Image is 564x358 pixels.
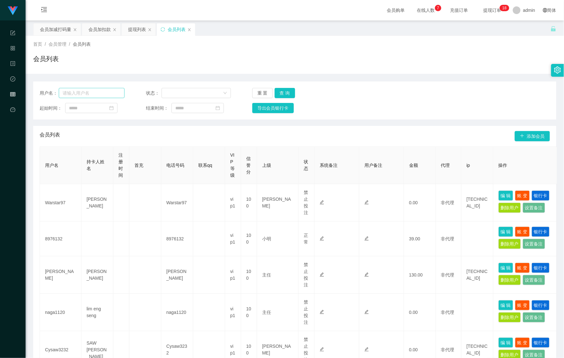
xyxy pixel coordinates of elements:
td: 100 [241,184,257,222]
a: 图标: dashboard平台首页 [10,104,15,168]
span: 用户名： [40,90,59,97]
div: 提现列表 [128,23,146,35]
button: 账 变 [515,300,530,310]
i: 图标: check-circle-o [10,74,15,86]
td: [PERSON_NAME] [81,184,113,222]
td: 主任 [257,294,299,331]
i: 图标: setting [554,66,561,74]
i: 图标: edit [320,236,324,241]
i: 图标: close [113,28,117,32]
span: 会员管理 [10,92,15,149]
span: 在线人数 [414,8,438,12]
span: 禁止投注 [304,300,308,325]
td: 100 [241,294,257,331]
p: 1 [502,5,505,11]
i: 图标: table [10,89,15,102]
span: 系统配置 [10,31,15,88]
span: 会员列表 [73,42,91,47]
span: 首充 [134,163,143,168]
span: 系统备注 [320,163,338,168]
span: / [45,42,46,47]
p: 8 [505,5,507,11]
span: 非代理 [441,310,454,315]
i: 图标: appstore-o [10,43,15,56]
img: logo.9652507e.png [8,6,18,15]
button: 银行卡 [532,227,550,237]
div: 会员加扣款 [88,23,111,35]
i: 图标: unlock [551,26,556,32]
span: 数据中心 [10,77,15,134]
td: vip1 [225,256,241,294]
i: 图标: global [543,8,547,12]
td: [PERSON_NAME] [257,184,299,222]
i: 图标: edit [320,310,324,314]
span: 联系qq [198,163,212,168]
span: 禁止投注 [304,262,308,287]
td: 100 [241,256,257,294]
i: 图标: edit [364,200,369,205]
span: 上级 [262,163,271,168]
span: ip [467,163,470,168]
span: 充值订单 [447,8,471,12]
button: 账 变 [515,263,530,273]
i: 图标: sync [161,27,165,32]
td: 100 [241,222,257,256]
button: 删除用户 [499,239,521,249]
h1: 会员列表 [33,54,59,64]
button: 账 变 [515,227,530,237]
span: 代理 [441,163,450,168]
span: 非代理 [441,200,454,205]
button: 银行卡 [532,300,550,310]
span: 会员管理 [49,42,66,47]
td: 8976132 [161,222,193,256]
span: 注册时间 [118,152,123,178]
i: 图标: profile [10,58,15,71]
td: Warstar97 [161,184,193,222]
button: 设置备注 [523,312,545,323]
span: 会员列表 [40,131,60,141]
button: 银行卡 [532,263,550,273]
span: 正常 [304,233,308,245]
i: 图标: edit [364,347,369,352]
button: 图标: plus添加会员 [515,131,550,141]
span: 电话号码 [166,163,184,168]
td: 39.00 [404,222,436,256]
span: 状态 [304,159,308,171]
span: 用户备注 [364,163,382,168]
button: 编 辑 [499,263,513,273]
td: vip1 [225,184,241,222]
span: 金额 [409,163,418,168]
button: 编 辑 [499,191,513,201]
i: 图标: edit [320,347,324,352]
button: 删除用户 [499,203,521,213]
td: [PERSON_NAME] [40,256,81,294]
span: 用户名 [45,163,58,168]
span: / [69,42,70,47]
td: 8976132 [40,222,81,256]
button: 编 辑 [499,300,513,310]
td: lim eng seng [81,294,113,331]
i: 图标: close [73,28,77,32]
button: 账 变 [515,191,530,201]
span: 提现订单 [480,8,505,12]
span: 非代理 [441,272,454,277]
span: 内容中心 [10,61,15,118]
p: 7 [437,5,439,11]
input: 请输入用户名 [59,88,125,98]
button: 编 辑 [499,227,513,237]
td: 0.00 [404,294,436,331]
span: 操作 [499,163,507,168]
span: VIP等级 [230,152,235,178]
button: 删除用户 [499,275,521,285]
i: 图标: calendar [216,106,220,110]
button: 设置备注 [523,203,545,213]
td: Warstar97 [40,184,81,222]
button: 设置备注 [523,239,545,249]
i: 图标: calendar [109,106,114,110]
span: 持卡人姓名 [87,159,104,171]
i: 图标: down [223,91,227,96]
i: 图标: edit [320,200,324,205]
button: 设置备注 [523,275,545,285]
i: 图标: edit [364,310,369,314]
button: 删除用户 [499,312,521,323]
